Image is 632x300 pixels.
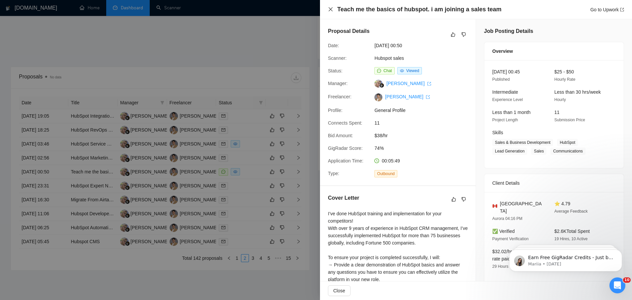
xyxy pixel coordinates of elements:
span: Average Feedback [554,209,588,214]
h5: Cover Letter [328,194,359,202]
div: Client Details [492,174,616,192]
span: Aurora 04:16 PM [492,216,522,221]
button: Close [328,285,351,296]
span: Communications [550,148,585,155]
span: $38/hr [374,132,474,139]
a: Hubspot sales [374,55,404,61]
a: [PERSON_NAME] export [386,81,431,86]
span: Hourly [554,97,566,102]
span: [DATE] 00:50 [374,42,474,49]
iframe: Intercom notifications message [499,236,632,282]
span: 11 [554,110,560,115]
span: Experience Level [492,97,523,102]
span: Less than 1 month [492,110,530,115]
span: eye [400,69,404,73]
span: 10 [623,277,631,283]
span: General Profile [374,107,474,114]
a: [PERSON_NAME] export [385,94,430,99]
a: Go to Upworkexport [590,7,624,12]
span: like [451,32,455,37]
span: GigRadar Score: [328,146,362,151]
span: 29 Hours [492,264,509,269]
span: Outbound [374,170,397,177]
span: Application Time: [328,158,363,163]
span: Freelancer: [328,94,352,99]
span: Type: [328,171,339,176]
span: export [427,82,431,86]
span: Connects Spent: [328,120,362,126]
span: export [620,8,624,12]
span: Sales [531,148,546,155]
span: Payment Verification [492,237,528,241]
span: Intermediate [492,89,518,95]
span: Skills [492,130,503,135]
span: close [328,7,333,12]
img: c1GXWDYvW1g6O0SYbXx0R0FxXFjb90V1lJywe_k0aHFu_rGG5Xu5m9sEpH3EoINX5V [374,93,382,101]
span: Bid Amount: [328,133,353,138]
h5: Job Posting Details [484,27,533,35]
span: Status: [328,68,343,73]
span: Published [492,77,510,82]
span: Scanner: [328,55,347,61]
h5: Proposal Details [328,27,369,35]
span: 11 [374,119,474,127]
span: clock-circle [374,158,379,163]
span: dislike [461,32,466,37]
span: Lead Generation [492,148,527,155]
img: gigradar-bm.png [379,83,384,88]
button: like [449,31,457,39]
span: $25 - $50 [554,69,574,74]
span: Sales & Business Development [492,139,553,146]
span: [DATE] 00:45 [492,69,520,74]
span: $32.02/hr avg hourly rate paid [492,249,535,261]
span: message [377,69,381,73]
span: 00:05:49 [382,158,400,163]
span: Viewed [406,68,419,73]
img: 🇨🇦 [493,204,497,208]
span: Chat [383,68,392,73]
span: $2.6K Total Spent [554,229,590,234]
span: [GEOGRAPHIC_DATA] [500,200,544,215]
span: Overview [492,48,513,55]
span: Manager: [328,81,348,86]
h4: Teach me the basics of hubspot. i am joining a sales team [337,5,502,14]
button: dislike [460,31,468,39]
button: dislike [460,195,468,203]
span: Date: [328,43,339,48]
span: Hourly Rate [554,77,575,82]
span: HubSpot [557,139,578,146]
span: Profile: [328,108,343,113]
span: ⭐ 4.79 [554,201,570,206]
span: Submission Price [554,118,585,122]
iframe: Intercom live chat [609,277,625,293]
span: ✅ Verified [492,229,515,234]
button: Close [328,7,333,12]
span: Project Length [492,118,518,122]
span: Less than 30 hrs/week [554,89,601,95]
span: dislike [461,197,466,202]
button: like [450,195,458,203]
span: export [426,95,430,99]
span: 74% [374,145,474,152]
span: Close [333,287,345,294]
span: like [451,197,456,202]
